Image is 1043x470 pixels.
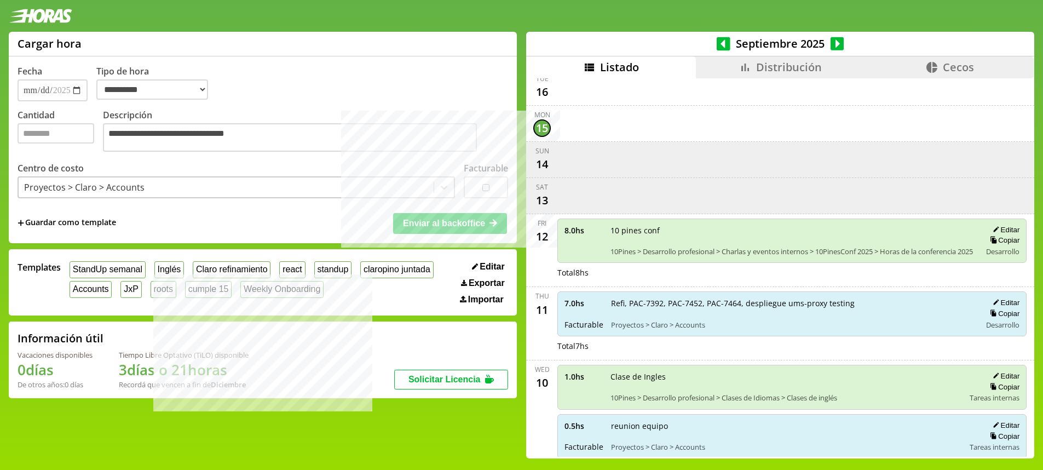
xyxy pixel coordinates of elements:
[403,219,485,228] span: Enviar al backoffice
[96,65,217,101] label: Tipo de hora
[119,350,249,360] div: Tiempo Libre Optativo (TiLO) disponible
[151,281,176,298] button: roots
[564,225,603,236] span: 8.0 hs
[730,36,831,51] span: Septiembre 2025
[535,146,549,156] div: Sun
[611,298,973,308] span: Refi, PAC-7392, PAC-7452, PAC-7464, despliegue ums-proxy testing
[18,123,94,144] input: Cantidad
[989,225,1019,234] button: Editar
[989,421,1019,430] button: Editar
[185,281,232,298] button: cumple 15
[314,261,352,278] button: standup
[756,60,822,74] span: Distribución
[464,162,508,174] label: Facturable
[70,281,112,298] button: Accounts
[557,267,1027,278] div: Total 8 hs
[535,365,550,374] div: Wed
[970,442,1019,452] span: Tareas internas
[119,380,249,389] div: Recordá que vencen a fin de
[600,60,639,74] span: Listado
[18,109,103,154] label: Cantidad
[70,261,146,278] button: StandUp semanal
[211,380,246,389] b: Diciembre
[533,228,551,245] div: 12
[103,123,477,152] textarea: Descripción
[18,380,93,389] div: De otros años: 0 días
[610,393,962,403] span: 10Pines > Desarrollo profesional > Clases de Idiomas > Clases de inglés
[279,261,305,278] button: react
[18,261,61,273] span: Templates
[18,36,82,51] h1: Cargar hora
[18,331,103,346] h2: Información útil
[610,225,973,236] span: 10 pines conf
[119,360,249,380] h1: 3 días o 21 horas
[610,371,962,382] span: Clase de Ingles
[533,83,551,101] div: 16
[987,236,1019,245] button: Copiar
[533,156,551,173] div: 14
[18,217,24,229] span: +
[970,393,1019,403] span: Tareas internas
[526,78,1034,457] div: scrollable content
[408,375,481,384] span: Solicitar Licencia
[469,278,505,288] span: Exportar
[96,79,208,100] select: Tipo de hora
[240,281,324,298] button: Weekly Onboarding
[24,181,145,193] div: Proyectos > Claro > Accounts
[989,298,1019,307] button: Editar
[468,295,504,305] span: Importar
[943,60,974,74] span: Cecos
[18,65,42,77] label: Fecha
[360,261,433,278] button: claropino juntada
[536,182,548,192] div: Sat
[533,192,551,209] div: 13
[989,371,1019,381] button: Editar
[154,261,184,278] button: Inglés
[120,281,141,298] button: JxP
[480,262,504,272] span: Editar
[18,360,93,380] h1: 0 días
[533,119,551,137] div: 15
[193,261,270,278] button: Claro refinamiento
[986,320,1019,330] span: Desarrollo
[534,110,550,119] div: Mon
[987,432,1019,441] button: Copiar
[18,217,116,229] span: +Guardar como template
[564,371,603,382] span: 1.0 hs
[538,219,546,228] div: Fri
[564,319,603,330] span: Facturable
[564,298,603,308] span: 7.0 hs
[533,374,551,392] div: 10
[557,341,1027,351] div: Total 7 hs
[533,301,551,318] div: 11
[458,278,508,289] button: Exportar
[535,291,549,301] div: Thu
[103,109,508,154] label: Descripción
[610,247,973,256] span: 10Pines > Desarrollo profesional > Charlas y eventos internos > 10PinesConf 2025 > Horas de la co...
[611,442,962,452] span: Proyectos > Claro > Accounts
[469,261,508,272] button: Editar
[987,382,1019,392] button: Copiar
[564,421,603,431] span: 0.5 hs
[611,320,973,330] span: Proyectos > Claro > Accounts
[18,350,93,360] div: Vacaciones disponibles
[18,162,84,174] label: Centro de costo
[9,9,72,23] img: logotipo
[564,442,603,452] span: Facturable
[536,74,549,83] div: Tue
[986,247,1019,256] span: Desarrollo
[987,309,1019,318] button: Copiar
[394,370,508,389] button: Solicitar Licencia
[393,213,507,234] button: Enviar al backoffice
[611,421,962,431] span: reunion equipo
